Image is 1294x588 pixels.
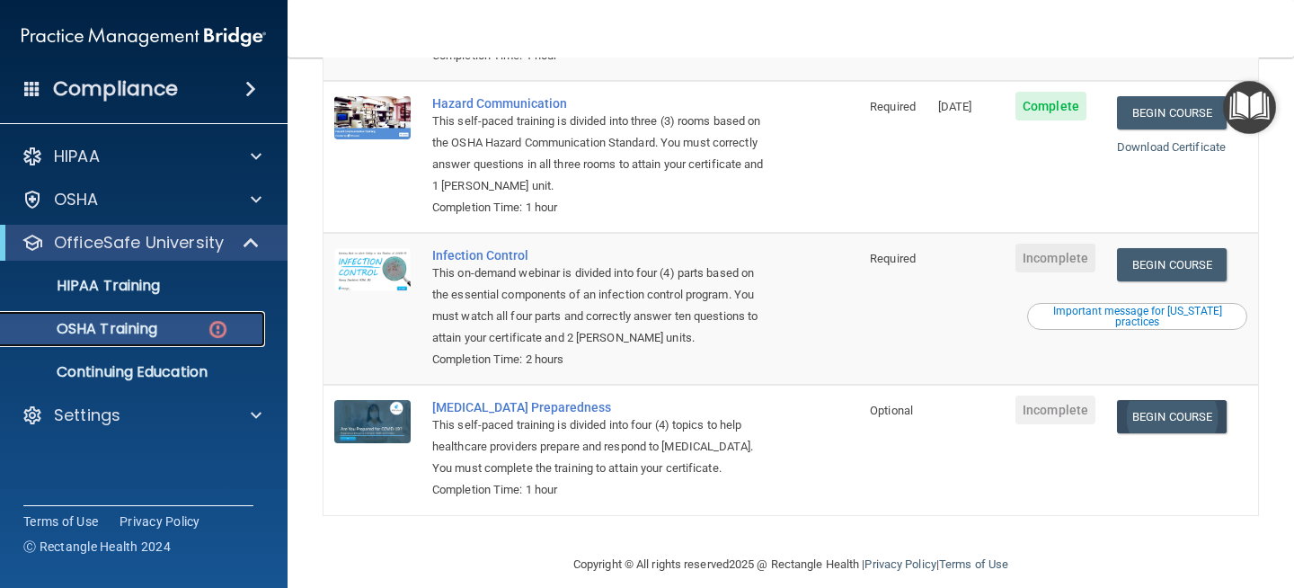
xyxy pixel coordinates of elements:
a: Privacy Policy [120,512,200,530]
a: HIPAA [22,146,261,167]
span: Incomplete [1015,396,1095,424]
p: Continuing Education [12,363,257,381]
p: HIPAA [54,146,100,167]
p: OSHA Training [12,320,157,338]
img: PMB logo [22,19,266,55]
button: Read this if you are a dental practitioner in the state of CA [1027,303,1247,330]
iframe: Drift Widget Chat Controller [1204,464,1272,532]
a: Begin Course [1117,248,1227,281]
p: Settings [54,405,120,426]
a: [MEDICAL_DATA] Preparedness [432,400,769,414]
a: Hazard Communication [432,96,769,111]
a: Begin Course [1117,96,1227,129]
span: Complete [1015,92,1086,120]
div: Completion Time: 1 hour [432,197,769,218]
a: Begin Course [1117,400,1227,433]
div: This self-paced training is divided into three (3) rooms based on the OSHA Hazard Communication S... [432,111,769,197]
div: Important message for [US_STATE] practices [1030,306,1245,327]
div: This self-paced training is divided into four (4) topics to help healthcare providers prepare and... [432,414,769,479]
span: Incomplete [1015,244,1095,272]
a: Settings [22,405,261,426]
span: Required [870,252,916,265]
span: Required [870,100,916,113]
h4: Compliance [53,76,178,102]
button: Open Resource Center [1223,81,1276,134]
a: Terms of Use [939,557,1008,571]
div: Completion Time: 1 hour [432,479,769,501]
a: Infection Control [432,248,769,263]
a: Download Certificate [1117,140,1226,154]
a: Privacy Policy [864,557,935,571]
div: Completion Time: 2 hours [432,349,769,370]
a: OfficeSafe University [22,232,261,254]
p: OfficeSafe University [54,232,224,254]
p: OSHA [54,189,99,210]
a: OSHA [22,189,261,210]
div: This on-demand webinar is divided into four (4) parts based on the essential components of an inf... [432,263,769,349]
img: danger-circle.6113f641.png [207,318,229,341]
a: Terms of Use [23,512,98,530]
p: HIPAA Training [12,277,160,295]
span: Optional [870,404,913,417]
span: Ⓒ Rectangle Health 2024 [23,538,171,556]
span: [DATE] [938,100,972,113]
